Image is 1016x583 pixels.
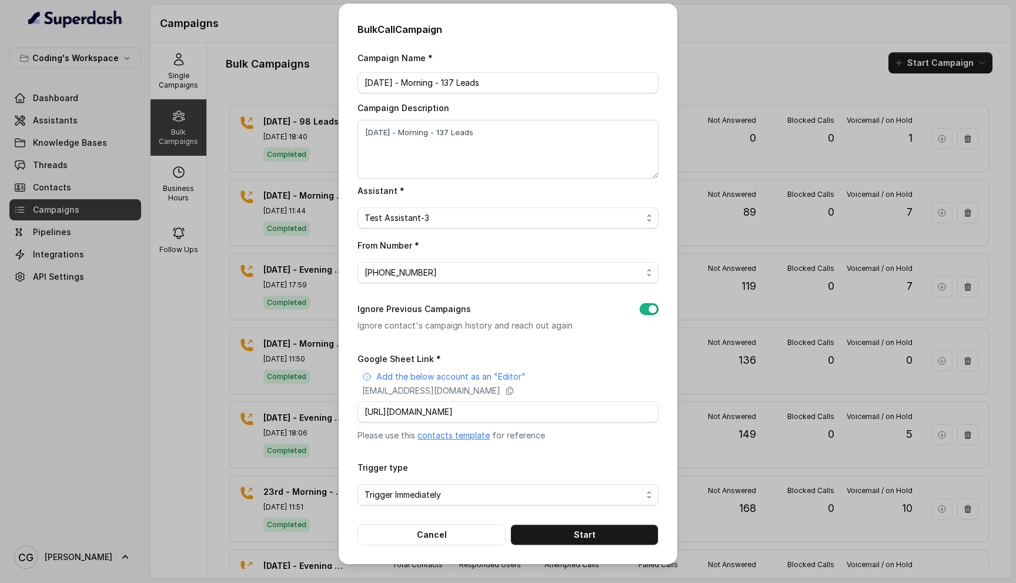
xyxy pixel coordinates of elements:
p: Ignore contact's campaign history and reach out again [357,319,621,333]
label: Campaign Name * [357,53,433,63]
label: Campaign Description [357,103,449,113]
h2: Bulk Call Campaign [357,22,659,36]
span: Test Assistant-3 [365,211,642,225]
button: [PHONE_NUMBER] [357,262,659,283]
label: Ignore Previous Campaigns [357,302,471,316]
span: Trigger Immediately [365,488,642,502]
a: contacts template [417,430,490,440]
p: Please use this for reference [357,430,659,441]
p: [EMAIL_ADDRESS][DOMAIN_NAME] [362,385,500,397]
label: Google Sheet Link * [357,354,441,364]
label: Trigger type [357,463,408,473]
button: Cancel [357,524,506,545]
label: Assistant * [357,186,405,196]
span: [PHONE_NUMBER] [365,266,642,280]
button: Trigger Immediately [357,484,659,505]
label: From Number * [357,240,419,250]
button: Test Assistant-3 [357,207,659,229]
p: Add the below account as an "Editor" [376,371,526,383]
button: Start [510,524,659,545]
